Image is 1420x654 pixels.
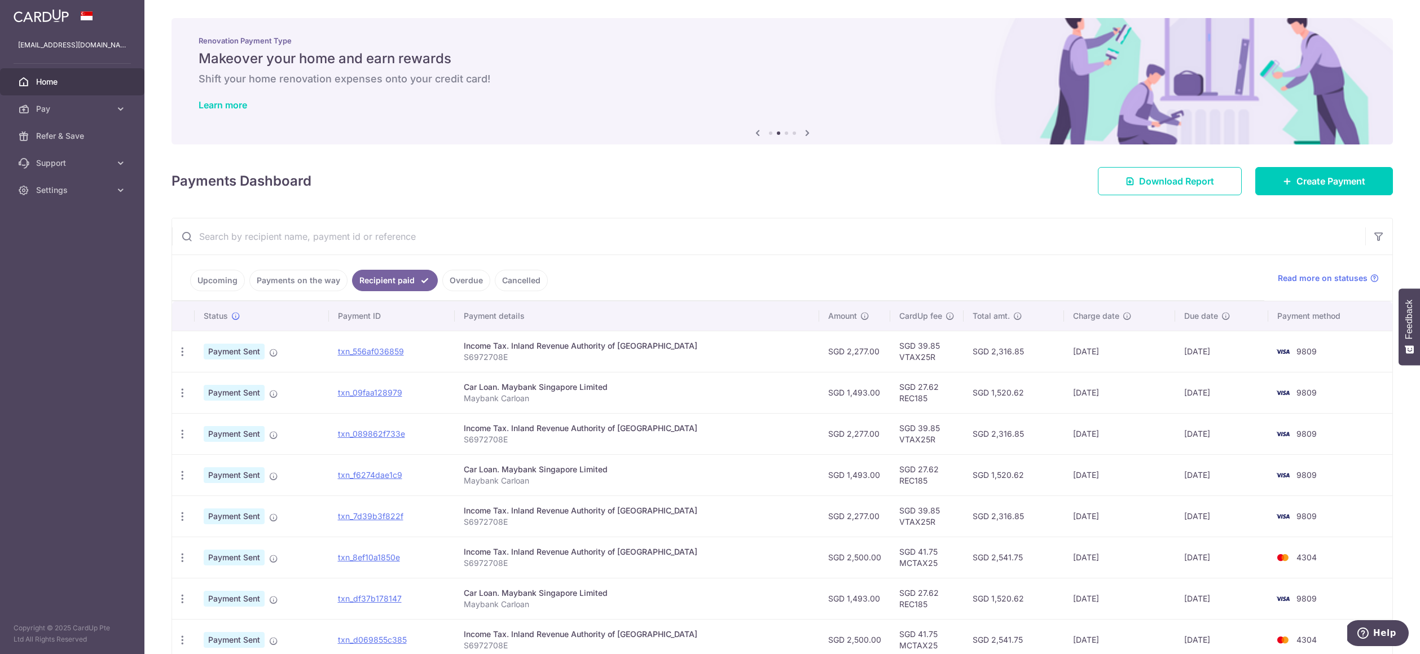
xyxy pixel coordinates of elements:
[36,103,111,115] span: Pay
[338,470,402,480] a: txn_f6274dae1c9
[819,495,890,537] td: SGD 2,277.00
[1175,372,1268,413] td: [DATE]
[204,508,265,524] span: Payment Sent
[1272,633,1294,647] img: Bank Card
[1278,273,1379,284] a: Read more on statuses
[1272,592,1294,605] img: Bank Card
[352,270,438,291] a: Recipient paid
[464,640,810,651] p: S6972708E
[338,552,400,562] a: txn_8ef10a1850e
[204,591,265,607] span: Payment Sent
[199,99,247,111] a: Learn more
[464,516,810,528] p: S6972708E
[1175,413,1268,454] td: [DATE]
[338,511,403,521] a: txn_7d39b3f822f
[1296,552,1317,562] span: 4304
[1278,273,1368,284] span: Read more on statuses
[964,495,1064,537] td: SGD 2,316.85
[329,301,455,331] th: Payment ID
[1296,511,1317,521] span: 9809
[1064,331,1175,372] td: [DATE]
[964,578,1064,619] td: SGD 1,520.62
[338,635,407,644] a: txn_d069855c385
[36,157,111,169] span: Support
[204,426,265,442] span: Payment Sent
[964,454,1064,495] td: SGD 1,520.62
[1296,174,1365,188] span: Create Payment
[1296,635,1317,644] span: 4304
[1175,578,1268,619] td: [DATE]
[890,372,964,413] td: SGD 27.62 REC185
[1404,300,1414,339] span: Feedback
[172,171,311,191] h4: Payments Dashboard
[1296,346,1317,356] span: 9809
[464,599,810,610] p: Maybank Carloan
[464,464,810,475] div: Car Loan. Maybank Singapore Limited
[890,454,964,495] td: SGD 27.62 REC185
[338,594,402,603] a: txn_df37b178147
[964,413,1064,454] td: SGD 2,316.85
[1064,413,1175,454] td: [DATE]
[199,50,1366,68] h5: Makeover your home and earn rewards
[464,587,810,599] div: Car Loan. Maybank Singapore Limited
[819,372,890,413] td: SGD 1,493.00
[1175,537,1268,578] td: [DATE]
[1272,468,1294,482] img: Bank Card
[964,537,1064,578] td: SGD 2,541.75
[464,475,810,486] p: Maybank Carloan
[1064,537,1175,578] td: [DATE]
[199,72,1366,86] h6: Shift your home renovation expenses onto your credit card!
[204,550,265,565] span: Payment Sent
[338,388,402,397] a: txn_09faa128979
[1064,454,1175,495] td: [DATE]
[172,218,1365,254] input: Search by recipient name, payment id or reference
[172,18,1393,144] img: Renovation banner
[1175,331,1268,372] td: [DATE]
[204,467,265,483] span: Payment Sent
[464,423,810,434] div: Income Tax. Inland Revenue Authority of [GEOGRAPHIC_DATA]
[464,546,810,558] div: Income Tax. Inland Revenue Authority of [GEOGRAPHIC_DATA]
[190,270,245,291] a: Upcoming
[1175,454,1268,495] td: [DATE]
[1272,386,1294,400] img: Bank Card
[1399,288,1420,365] button: Feedback - Show survey
[36,130,111,142] span: Refer & Save
[1064,578,1175,619] td: [DATE]
[1184,310,1218,322] span: Due date
[455,301,819,331] th: Payment details
[1098,167,1242,195] a: Download Report
[36,185,111,196] span: Settings
[464,558,810,569] p: S6972708E
[1272,345,1294,358] img: Bank Card
[890,331,964,372] td: SGD 39.85 VTAX25R
[204,632,265,648] span: Payment Sent
[464,381,810,393] div: Car Loan. Maybank Singapore Limited
[1272,510,1294,523] img: Bank Card
[1064,372,1175,413] td: [DATE]
[1296,594,1317,603] span: 9809
[1272,551,1294,564] img: Bank Card
[464,434,810,445] p: S6972708E
[890,495,964,537] td: SGD 39.85 VTAX25R
[464,393,810,404] p: Maybank Carloan
[1073,310,1119,322] span: Charge date
[1347,620,1409,648] iframe: Opens a widget where you can find more information
[890,537,964,578] td: SGD 41.75 MCTAX25
[1139,174,1214,188] span: Download Report
[890,578,964,619] td: SGD 27.62 REC185
[204,310,228,322] span: Status
[973,310,1010,322] span: Total amt.
[819,454,890,495] td: SGD 1,493.00
[464,340,810,352] div: Income Tax. Inland Revenue Authority of [GEOGRAPHIC_DATA]
[964,372,1064,413] td: SGD 1,520.62
[14,9,69,23] img: CardUp
[819,578,890,619] td: SGD 1,493.00
[204,385,265,401] span: Payment Sent
[1272,427,1294,441] img: Bank Card
[18,39,126,51] p: [EMAIL_ADDRESS][DOMAIN_NAME]
[442,270,490,291] a: Overdue
[819,413,890,454] td: SGD 2,277.00
[1296,470,1317,480] span: 9809
[1296,388,1317,397] span: 9809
